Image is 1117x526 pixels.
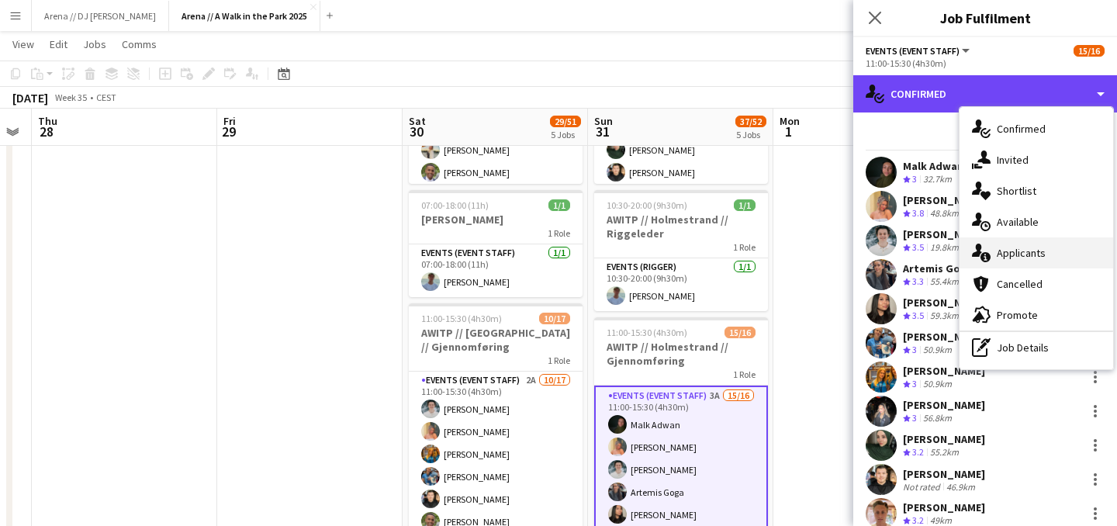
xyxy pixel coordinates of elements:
[406,123,426,140] span: 30
[548,355,570,366] span: 1 Role
[920,378,955,391] div: 50.9km
[122,37,157,51] span: Comms
[780,114,800,128] span: Mon
[724,327,756,338] span: 15/16
[409,213,583,227] h3: [PERSON_NAME]
[960,332,1113,363] div: Job Details
[733,241,756,253] span: 1 Role
[592,123,613,140] span: 31
[77,34,112,54] a: Jobs
[539,313,570,324] span: 10/17
[594,114,613,128] span: Sun
[903,296,985,310] div: [PERSON_NAME]
[866,57,1105,69] div: 11:00-15:30 (4h30m)
[594,258,768,311] app-card-role: Events (Rigger)1/110:30-20:00 (9h30m)[PERSON_NAME]
[903,159,963,173] div: Malk Adwan
[912,412,917,424] span: 3
[36,123,57,140] span: 28
[607,327,687,338] span: 11:00-15:30 (4h30m)
[548,227,570,239] span: 1 Role
[912,310,924,321] span: 3.5
[50,37,67,51] span: Edit
[83,37,106,51] span: Jobs
[777,123,800,140] span: 1
[903,481,943,493] div: Not rated
[421,313,502,324] span: 11:00-15:30 (4h30m)
[409,114,426,128] span: Sat
[927,446,962,459] div: 55.2km
[912,378,917,389] span: 3
[735,116,766,127] span: 37/52
[866,45,972,57] button: Events (Event Staff)
[1074,45,1105,57] span: 15/16
[912,514,924,526] span: 3.2
[903,500,985,514] div: [PERSON_NAME]
[960,299,1113,330] div: Promote
[6,34,40,54] a: View
[853,8,1117,28] h3: Job Fulfilment
[51,92,90,103] span: Week 35
[43,34,74,54] a: Edit
[912,446,924,458] span: 3.2
[223,114,236,128] span: Fri
[169,1,320,31] button: Arena // A Walk in the Park 2025
[903,261,973,275] div: Artemis Goga
[594,190,768,311] app-job-card: 10:30-20:00 (9h30m)1/1AWITP // Holmestrand // Riggeleder1 RoleEvents (Rigger)1/110:30-20:00 (9h30...
[903,227,985,241] div: [PERSON_NAME]
[409,326,583,354] h3: AWITP // [GEOGRAPHIC_DATA] // Gjennomføring
[920,344,955,357] div: 50.9km
[960,237,1113,268] div: Applicants
[960,206,1113,237] div: Available
[409,190,583,297] app-job-card: 07:00-18:00 (11h)1/1[PERSON_NAME]1 RoleEvents (Event Staff)1/107:00-18:00 (11h)[PERSON_NAME]
[912,207,924,219] span: 3.8
[903,467,985,481] div: [PERSON_NAME]
[32,1,169,31] button: Arena // DJ [PERSON_NAME]
[421,199,489,211] span: 07:00-18:00 (11h)
[736,129,766,140] div: 5 Jobs
[912,275,924,287] span: 3.3
[38,114,57,128] span: Thu
[550,116,581,127] span: 29/51
[733,369,756,380] span: 1 Role
[734,199,756,211] span: 1/1
[912,173,917,185] span: 3
[903,330,985,344] div: [PERSON_NAME]
[853,75,1117,112] div: Confirmed
[960,268,1113,299] div: Cancelled
[927,207,962,220] div: 48.8km
[12,37,34,51] span: View
[594,213,768,241] h3: AWITP // Holmestrand // Riggeleder
[607,199,687,211] span: 10:30-20:00 (9h30m)
[960,144,1113,175] div: Invited
[12,90,48,106] div: [DATE]
[594,340,768,368] h3: AWITP // Holmestrand // Gjennomføring
[548,199,570,211] span: 1/1
[912,241,924,253] span: 3.5
[920,173,955,186] div: 32.7km
[866,45,960,57] span: Events (Event Staff)
[96,92,116,103] div: CEST
[903,193,985,207] div: [PERSON_NAME]
[221,123,236,140] span: 29
[960,175,1113,206] div: Shortlist
[116,34,163,54] a: Comms
[927,241,962,254] div: 19.8km
[920,412,955,425] div: 56.8km
[927,310,962,323] div: 59.3km
[903,398,985,412] div: [PERSON_NAME]
[551,129,580,140] div: 5 Jobs
[927,275,962,289] div: 55.4km
[903,364,985,378] div: [PERSON_NAME]
[912,344,917,355] span: 3
[903,432,985,446] div: [PERSON_NAME]
[409,244,583,297] app-card-role: Events (Event Staff)1/107:00-18:00 (11h)[PERSON_NAME]
[960,113,1113,144] div: Confirmed
[943,481,978,493] div: 46.9km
